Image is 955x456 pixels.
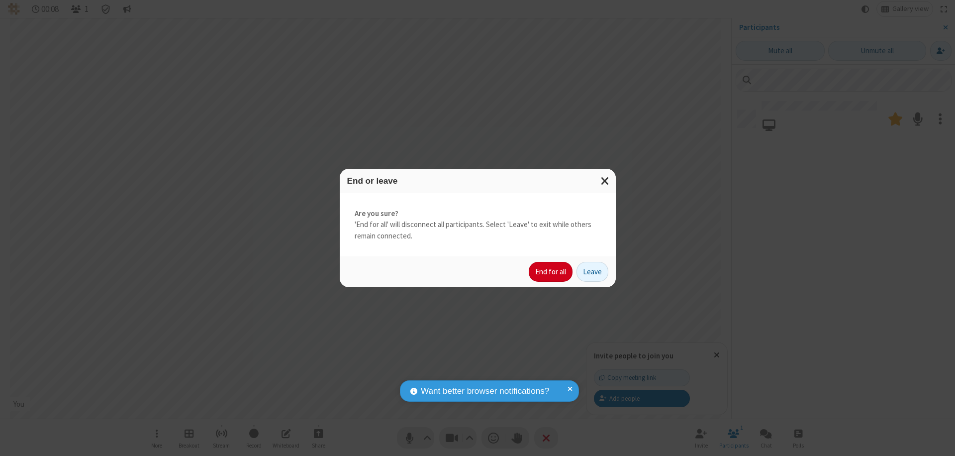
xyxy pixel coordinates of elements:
div: 'End for all' will disconnect all participants. Select 'Leave' to exit while others remain connec... [340,193,616,257]
button: End for all [529,262,573,282]
strong: Are you sure? [355,208,601,220]
h3: End or leave [347,176,608,186]
span: Want better browser notifications? [421,385,549,398]
button: Close modal [595,169,616,193]
button: Leave [576,262,608,282]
